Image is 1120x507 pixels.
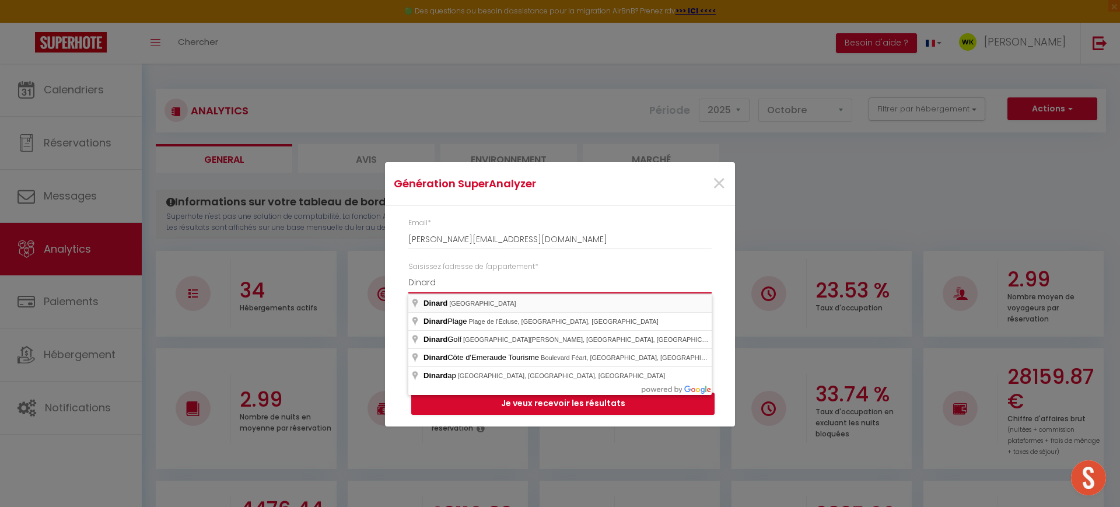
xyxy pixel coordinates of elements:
[458,372,666,379] span: [GEOGRAPHIC_DATA], [GEOGRAPHIC_DATA], [GEOGRAPHIC_DATA]
[394,176,610,192] h4: Génération SuperAnalyzer
[541,354,727,361] span: Boulevard Féart, [GEOGRAPHIC_DATA], [GEOGRAPHIC_DATA]
[411,393,715,415] button: Je veux recevoir les résultats
[408,261,538,272] label: Saisissez l'adresse de l'appartement
[423,299,447,307] span: Dinard
[423,317,447,326] span: Dinard
[423,317,468,326] span: Plage
[423,353,447,362] span: Dinard
[423,335,447,344] span: Dinard
[408,218,431,229] label: Email
[712,166,726,201] span: ×
[468,318,658,325] span: Plage de l'Écluse, [GEOGRAPHIC_DATA], [GEOGRAPHIC_DATA]
[423,335,463,344] span: Golf
[1071,460,1106,495] div: Ouvrir le chat
[423,371,458,380] span: ap
[423,371,447,380] span: Dinard
[423,353,541,362] span: Côte d'Emeraude Tourisme
[449,300,516,307] span: [GEOGRAPHIC_DATA]
[712,172,726,197] button: Close
[463,336,723,343] span: [GEOGRAPHIC_DATA][PERSON_NAME], [GEOGRAPHIC_DATA], [GEOGRAPHIC_DATA]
